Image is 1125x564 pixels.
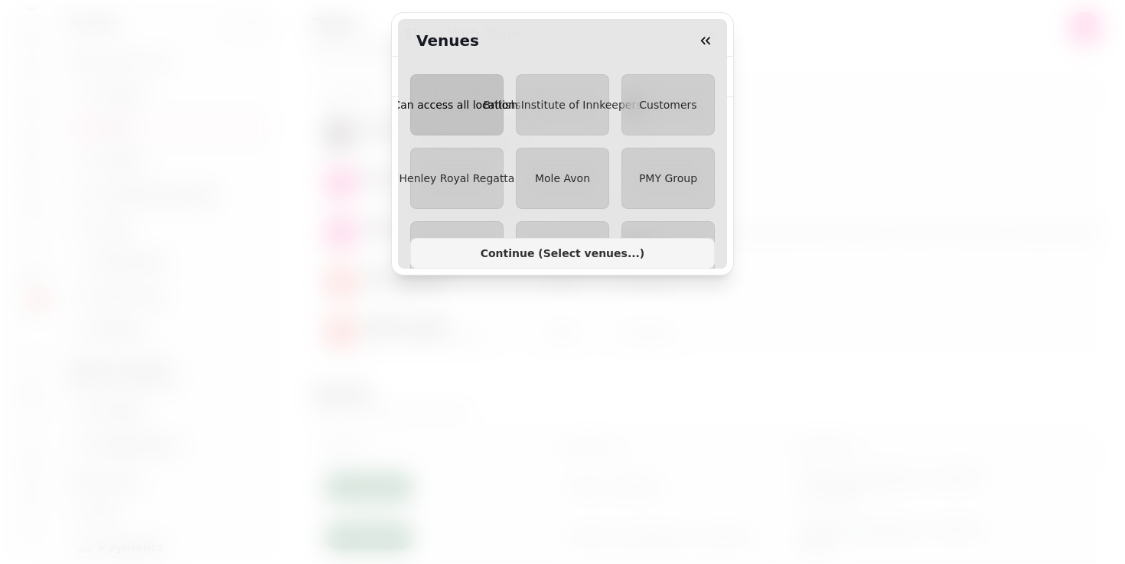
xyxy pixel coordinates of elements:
[410,221,504,282] button: Partner
[399,172,515,184] span: Henley Royal Regatta
[621,221,715,282] button: Project Email
[639,172,697,184] span: PMY Group
[423,248,702,259] span: Continue ( Select venues... )
[410,30,479,51] h2: Venues
[516,221,609,282] button: [PERSON_NAME]'s Social - Demo
[621,148,715,209] button: PMY Group
[410,238,715,269] button: Continue (Select venues...)
[410,148,504,209] button: Henley Royal Regatta
[483,99,641,111] span: British Institute of Innkeepers
[535,172,590,184] span: Mole Avon
[516,148,609,209] button: Mole Avon
[516,74,609,135] button: British Institute of Innkeepers
[621,74,715,135] button: Customers
[410,74,504,135] button: Can access all locations
[393,99,521,111] span: Can access all locations
[639,99,696,111] span: Customers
